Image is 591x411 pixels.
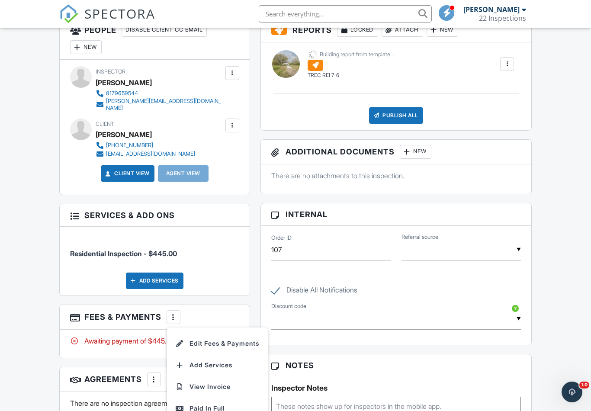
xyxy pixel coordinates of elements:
span: SPECTORA [84,4,155,22]
span: Inspector [96,68,125,75]
p: There are no inspection agreements. [70,398,239,408]
label: Order ID [271,234,292,242]
span: 10 [579,382,589,389]
input: Search everything... [259,5,432,22]
div: TREC REI 7-6 [308,72,394,79]
div: Add Services [126,273,183,289]
a: [PHONE_NUMBER] [96,141,195,150]
img: The Best Home Inspection Software - Spectora [59,4,78,23]
div: [PHONE_NUMBER] [106,142,153,149]
h3: Internal [261,203,531,226]
a: SPECTORA [59,12,155,30]
h3: Services & Add ons [60,204,250,227]
a: 8179659544 [96,89,223,98]
div: Awaiting payment of $445.00. [70,336,239,346]
h3: Notes [261,354,531,377]
h5: Inspector Notes [271,384,521,392]
div: [PERSON_NAME] [463,5,520,14]
div: [PERSON_NAME][EMAIL_ADDRESS][DOMAIN_NAME] [106,98,223,112]
div: New [427,23,458,37]
div: Attach [382,23,423,37]
div: 22 Inspections [479,14,526,22]
p: There are no attachments to this inspection. [271,171,521,180]
div: Building report from template... [320,51,394,58]
h3: Additional Documents [261,140,531,164]
div: 8179659544 [106,90,138,97]
label: Referral source [401,233,438,241]
iframe: Intercom live chat [562,382,582,402]
a: [EMAIL_ADDRESS][DOMAIN_NAME] [96,150,195,158]
div: Disable Client CC Email [122,23,207,37]
div: New [70,40,102,54]
div: Publish All [369,107,423,124]
div: [PERSON_NAME] [96,128,152,141]
img: loading-93afd81d04378562ca97960a6d0abf470c8f8241ccf6a1b4da771bf876922d1b.gif [308,49,318,60]
a: [PERSON_NAME][EMAIL_ADDRESS][DOMAIN_NAME] [96,98,223,112]
h3: Fees & Payments [60,305,250,330]
label: Disable All Notifications [271,286,357,297]
span: Residential Inspection - $445.00 [70,249,177,258]
h3: Reports [261,18,531,42]
div: [EMAIL_ADDRESS][DOMAIN_NAME] [106,151,195,157]
label: Discount code [271,302,306,310]
h3: People [60,18,250,60]
li: Service: Residential Inspection [70,233,239,265]
div: [PERSON_NAME] [96,76,152,89]
a: Client View [104,169,150,178]
h3: Agreements [60,367,250,392]
div: New [400,145,431,159]
div: Locked [337,23,378,37]
span: Client [96,121,114,127]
